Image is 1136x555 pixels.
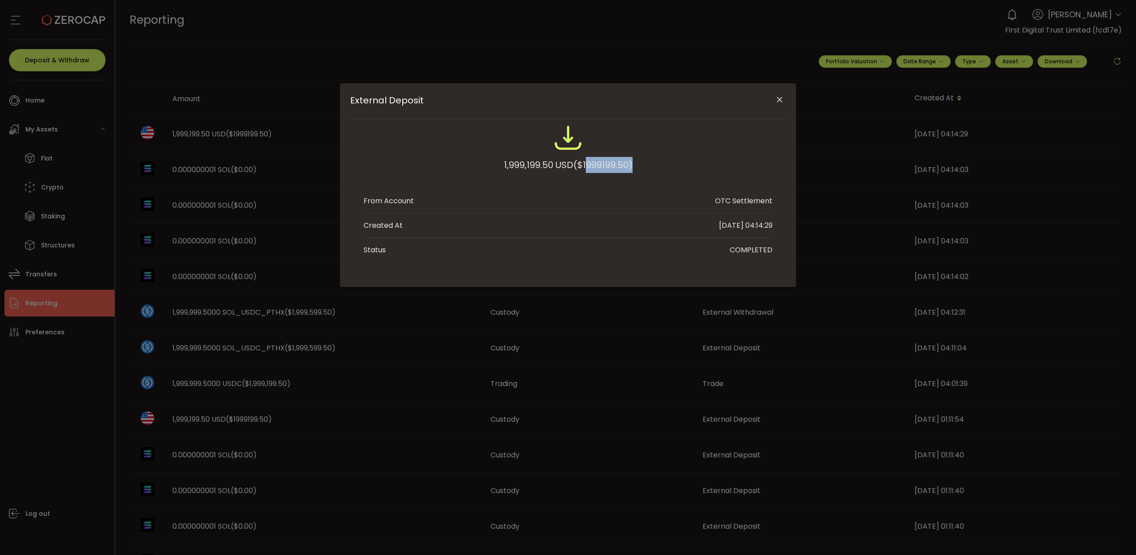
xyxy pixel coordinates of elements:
div: Status [364,245,386,255]
div: OTC Settlement [715,196,772,206]
span: ($1999199.50) [573,157,633,173]
div: 1,999,199.50 USD [504,157,633,173]
div: [DATE] 04:14:29 [719,220,772,231]
div: From Account [364,196,414,206]
div: Created At [364,220,403,231]
div: External Deposit [340,83,796,287]
span: External Deposit [350,95,742,106]
iframe: Chat Widget [1091,512,1136,555]
button: Close [772,92,787,108]
div: COMPLETED [730,245,772,255]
